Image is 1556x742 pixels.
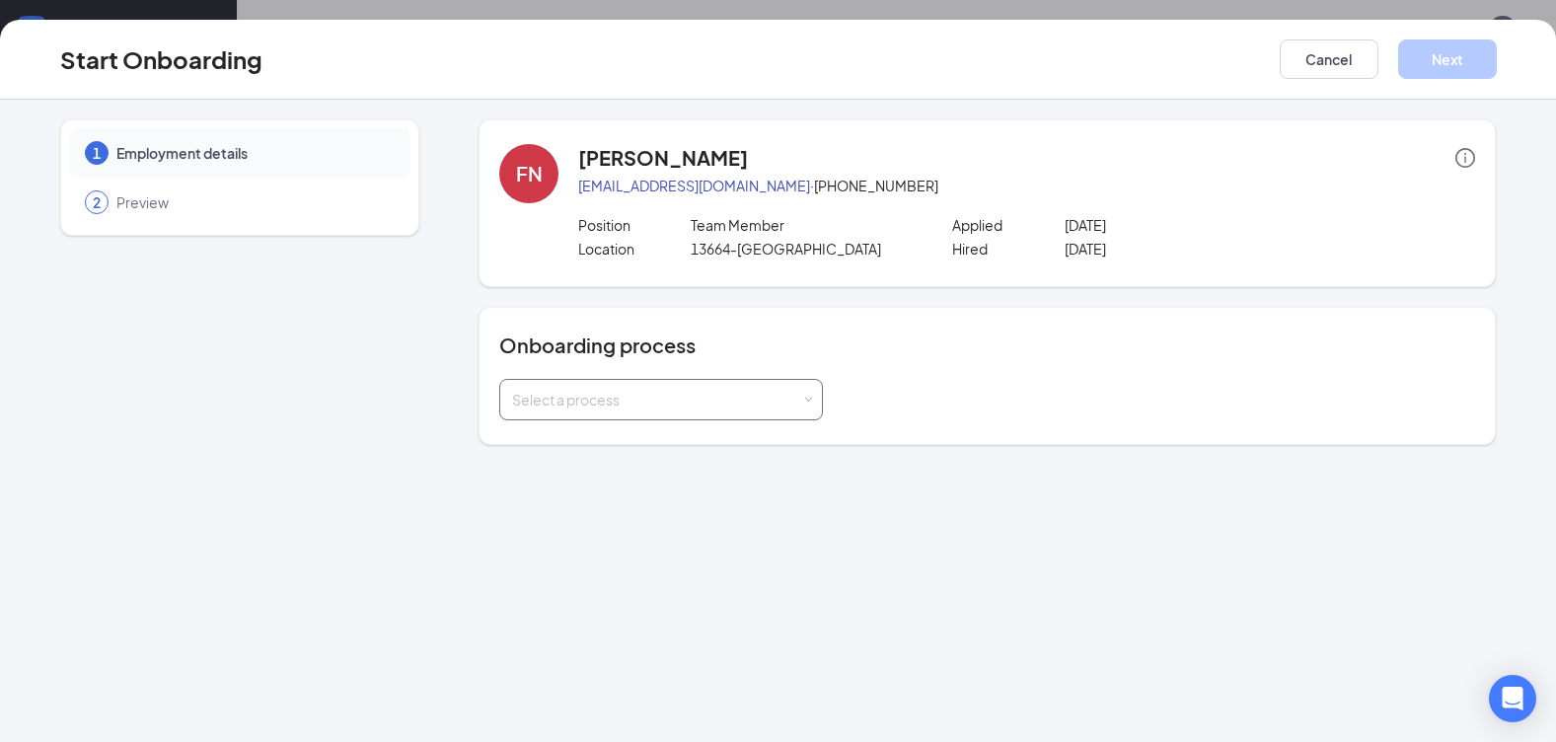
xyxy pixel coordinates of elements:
div: Select a process [512,390,801,409]
p: Location [578,239,691,259]
p: Applied [952,215,1065,235]
span: 2 [93,192,101,212]
p: Hired [952,239,1065,259]
p: [DATE] [1065,215,1289,235]
h3: Start Onboarding [60,42,262,76]
div: FN [516,160,543,187]
h4: Onboarding process [499,332,1475,359]
p: · [PHONE_NUMBER] [578,176,1475,195]
span: info-circle [1455,148,1475,168]
button: Cancel [1280,39,1378,79]
p: 13664-[GEOGRAPHIC_DATA] [691,239,915,259]
p: [DATE] [1065,239,1289,259]
button: Next [1398,39,1497,79]
div: Open Intercom Messenger [1489,675,1536,722]
span: 1 [93,143,101,163]
span: Preview [116,192,391,212]
a: [EMAIL_ADDRESS][DOMAIN_NAME] [578,177,810,194]
h4: [PERSON_NAME] [578,144,748,172]
span: Employment details [116,143,391,163]
p: Team Member [691,215,915,235]
p: Position [578,215,691,235]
